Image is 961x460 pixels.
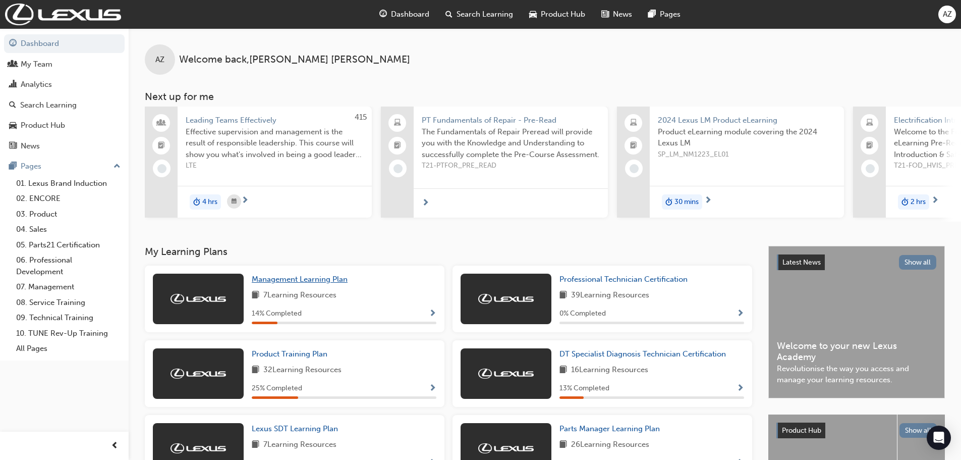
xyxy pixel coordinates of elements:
[145,246,752,258] h3: My Learning Plans
[4,157,125,176] button: Pages
[478,369,534,379] img: Trak
[559,383,609,394] span: 13 % Completed
[422,160,600,172] span: T21-PTFOR_PRE_READ
[12,341,125,356] a: All Pages
[171,294,226,304] img: Trak
[674,196,699,208] span: 30 mins
[4,55,125,74] a: My Team
[252,383,302,394] span: 25 % Completed
[704,196,712,206] span: next-icon
[232,195,237,208] span: calendar-icon
[12,191,125,207] a: 02. ENCORE
[12,295,125,311] a: 08. Service Training
[429,310,436,319] span: Show Progress
[559,439,567,451] span: book-icon
[129,91,961,103] h3: Next up for me
[371,4,437,25] a: guage-iconDashboard
[541,9,585,20] span: Product Hub
[559,274,692,285] a: Professional Technician Certification
[927,426,951,450] div: Open Intercom Messenger
[12,279,125,295] a: 07. Management
[9,60,17,69] span: people-icon
[665,195,672,209] span: duration-icon
[252,364,259,377] span: book-icon
[571,289,649,302] span: 39 Learning Resources
[12,252,125,279] a: 06. Professional Development
[437,4,521,25] a: search-iconSearch Learning
[899,423,937,438] button: Show all
[782,258,821,267] span: Latest News
[20,99,77,111] div: Search Learning
[899,255,937,270] button: Show all
[429,382,436,395] button: Show Progress
[252,274,352,285] a: Management Learning Plan
[186,160,364,172] span: LTE
[768,246,945,398] a: Latest NewsShow allWelcome to your new Lexus AcademyRevolutionise the way you access and manage y...
[422,199,429,208] span: next-icon
[601,8,609,21] span: news-icon
[777,254,936,271] a: Latest NewsShow all
[9,101,16,110] span: search-icon
[12,207,125,222] a: 03. Product
[521,4,593,25] a: car-iconProduct Hub
[658,126,836,149] span: Product eLearning module covering the 2024 Lexus LM
[943,9,952,20] span: AZ
[529,8,537,21] span: car-icon
[559,275,688,284] span: Professional Technician Certification
[777,340,936,363] span: Welcome to your new Lexus Academy
[866,164,875,173] span: learningRecordVerb_NONE-icon
[571,364,648,377] span: 16 Learning Resources
[737,382,744,395] button: Show Progress
[422,126,600,161] span: The Fundamentals of Repair Preread will provide you with the Knowledge and Understanding to succe...
[478,294,534,304] img: Trak
[252,275,348,284] span: Management Learning Plan
[737,308,744,320] button: Show Progress
[252,423,342,435] a: Lexus SDT Learning Plan
[559,423,664,435] a: Parts Manager Learning Plan
[4,137,125,156] a: News
[241,196,249,206] span: next-icon
[114,160,121,173] span: up-icon
[157,164,166,173] span: learningRecordVerb_NONE-icon
[593,4,640,25] a: news-iconNews
[186,126,364,161] span: Effective supervision and management is the result of responsible leadership. This course will sh...
[4,32,125,157] button: DashboardMy TeamAnalyticsSearch LearningProduct HubNews
[111,440,119,452] span: prev-icon
[155,54,164,66] span: AZ
[252,424,338,433] span: Lexus SDT Learning Plan
[559,348,730,360] a: DT Specialist Diagnosis Technician Certification
[252,349,327,359] span: Product Training Plan
[422,115,600,126] span: PT Fundamentals of Repair - Pre-Read
[559,349,726,359] span: DT Specialist Diagnosis Technician Certification
[866,117,873,130] span: laptop-icon
[571,439,649,451] span: 26 Learning Resources
[21,59,52,70] div: My Team
[559,364,567,377] span: book-icon
[171,443,226,453] img: Trak
[4,75,125,94] a: Analytics
[9,162,17,171] span: pages-icon
[252,348,331,360] a: Product Training Plan
[394,139,401,152] span: booktick-icon
[866,139,873,152] span: booktick-icon
[445,8,453,21] span: search-icon
[658,115,836,126] span: 2024 Lexus LM Product eLearning
[394,117,401,130] span: laptop-icon
[9,80,17,89] span: chart-icon
[5,4,121,25] img: Trak
[9,39,17,48] span: guage-icon
[179,54,410,66] span: Welcome back , [PERSON_NAME] [PERSON_NAME]
[158,139,165,152] span: booktick-icon
[429,384,436,393] span: Show Progress
[630,164,639,173] span: learningRecordVerb_NONE-icon
[21,140,40,152] div: News
[12,237,125,253] a: 05. Parts21 Certification
[12,326,125,341] a: 10. TUNE Rev-Up Training
[776,423,937,439] a: Product HubShow all
[9,121,17,130] span: car-icon
[4,116,125,135] a: Product Hub
[777,363,936,386] span: Revolutionise the way you access and manage your learning resources.
[186,115,364,126] span: Leading Teams Effectively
